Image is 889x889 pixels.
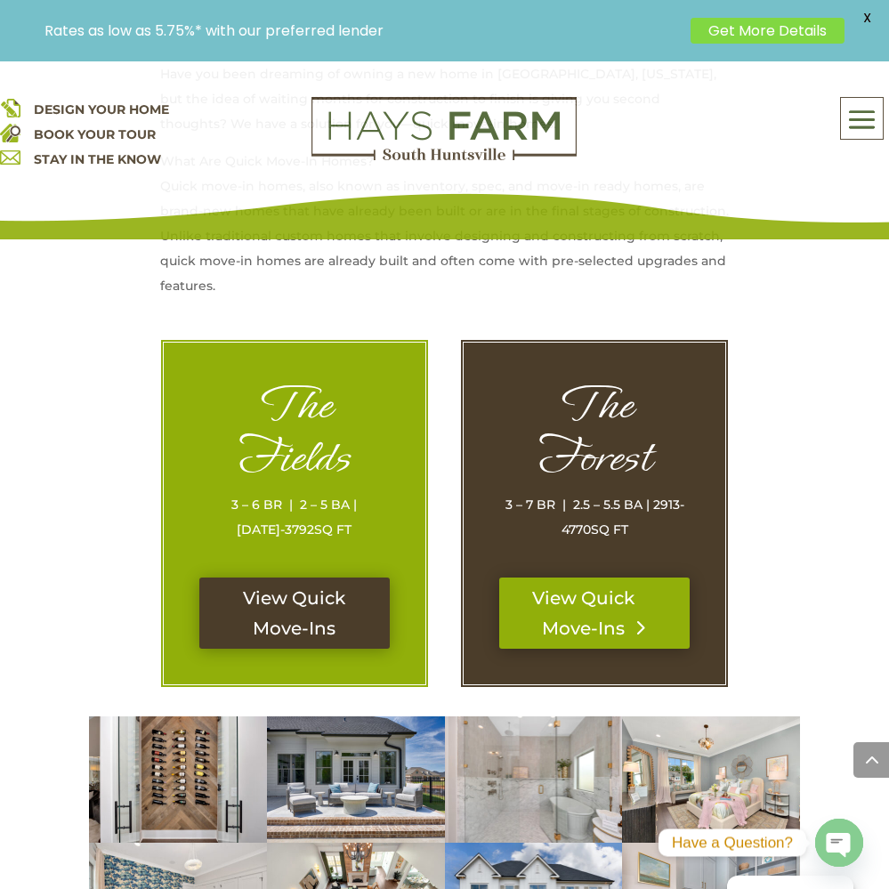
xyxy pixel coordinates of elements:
[199,378,390,492] h1: The Fields
[622,716,800,843] img: 2106-Forest-Gate-82-400x284.jpg
[34,101,169,117] a: DESIGN YOUR HOME
[231,497,357,537] span: 3 – 6 BR | 2 – 5 BA | [DATE]-3792
[499,578,690,649] a: View Quick Move-Ins
[499,378,690,492] h1: The Forest
[499,492,690,542] p: 3 – 7 BR | 2.5 – 5.5 BA | 2913-4770
[199,578,390,649] a: View Quick Move-Ins
[445,716,623,843] img: 2106-Forest-Gate-61-400x284.jpg
[34,126,156,142] a: BOOK YOUR TOUR
[314,521,352,537] span: SQ FT
[34,151,161,167] a: STAY IN THE KNOW
[311,97,577,161] img: Logo
[691,18,845,44] a: Get More Details
[853,4,880,31] span: X
[267,716,445,843] img: 2106-Forest-Gate-8-400x284.jpg
[591,521,628,537] span: SQ FT
[44,22,682,39] p: Rates as low as 5.75%* with our preferred lender
[311,149,577,165] a: hays farm homes huntsville development
[89,716,267,843] img: 2106-Forest-Gate-27-400x284.jpg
